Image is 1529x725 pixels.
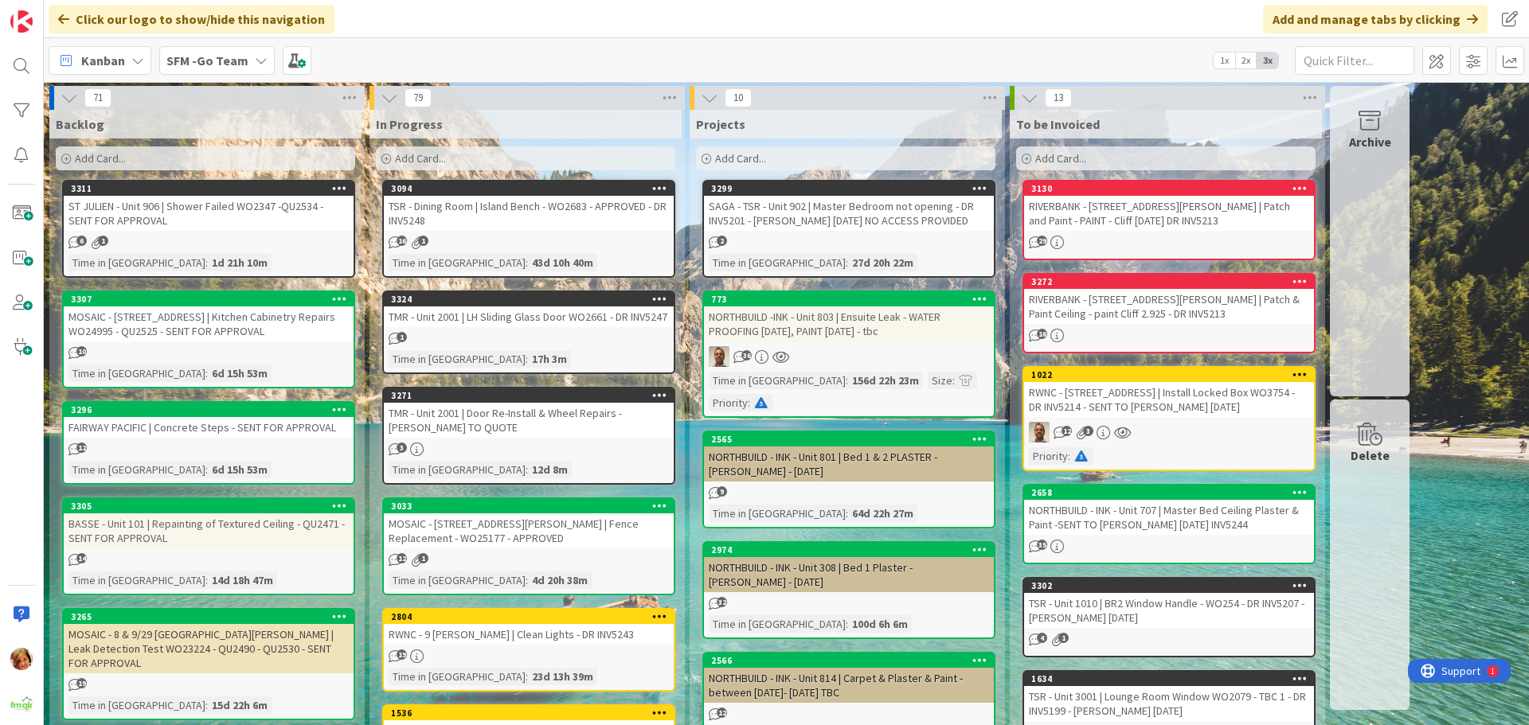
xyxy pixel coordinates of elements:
div: MOSAIC - [STREET_ADDRESS] | Kitchen Cabinetry Repairs WO24995 - QU2525 - SENT FOR APPROVAL [64,306,354,341]
span: : [846,372,848,389]
div: ST JULIEN - Unit 906 | Shower Failed WO2347 -QU2534 - SENT FOR APPROVAL [64,196,354,231]
div: Time in [GEOGRAPHIC_DATA] [389,571,526,589]
div: 14d 18h 47m [208,571,277,589]
span: : [846,505,848,522]
div: TMR - Unit 2001 | LH Sliding Glass Door WO2661 - DR INV5247 [384,306,674,327]
div: Priority [1029,447,1068,465]
span: 3x [1257,53,1278,68]
a: 1022RWNC - [STREET_ADDRESS] | Install Locked Box WO3754 - DR INV5214 - SENT TO [PERSON_NAME] [DAT... [1023,366,1316,471]
span: 1 [397,332,407,342]
div: 3033MOSAIC - [STREET_ADDRESS][PERSON_NAME] | Fence Replacement - WO25177 - APPROVED [384,499,674,548]
span: 12 [397,553,407,563]
div: 3302 [1031,580,1314,591]
span: 35 [1037,540,1047,550]
div: 3130 [1031,183,1314,194]
div: 1 [83,6,87,19]
span: 16 [1037,329,1047,339]
div: 3296 [71,404,354,415]
div: Click our logo to show/hide this navigation [49,5,334,33]
a: 2974NORTHBUILD - INK - Unit 308 | Bed 1 Plaster - [PERSON_NAME] - [DATE]Time in [GEOGRAPHIC_DATA]... [702,541,995,639]
div: 3305 [64,499,354,513]
a: 2565NORTHBUILD - INK - Unit 801 | Bed 1 & 2 PLASTER - [PERSON_NAME] - [DATE]Time in [GEOGRAPHIC_D... [702,431,995,528]
div: 3324 [391,294,674,305]
div: 1634 [1031,673,1314,684]
span: : [526,668,528,685]
div: Time in [GEOGRAPHIC_DATA] [68,696,205,714]
div: 3296FAIRWAY PACIFIC | Concrete Steps - SENT FOR APPROVAL [64,403,354,438]
div: SAGA - TSR - Unit 902 | Master Bedroom not opening - DR INV5201 - [PERSON_NAME] [DATE] NO ACCESS ... [704,196,994,231]
div: 2974 [711,544,994,555]
div: Time in [GEOGRAPHIC_DATA] [68,571,205,589]
a: 3130RIVERBANK - [STREET_ADDRESS][PERSON_NAME] | Patch and Paint - PAINT - Cliff [DATE] DR INV5213 [1023,180,1316,260]
div: 1536 [391,707,674,719]
div: Delete [1351,446,1390,465]
span: 71 [84,88,111,107]
img: SD [1029,422,1050,442]
a: 3296FAIRWAY PACIFIC | Concrete Steps - SENT FOR APPROVALTime in [GEOGRAPHIC_DATA]:6d 15h 53m [62,401,355,485]
span: : [846,254,848,271]
img: avatar [10,692,33,715]
div: 3265 [71,611,354,622]
div: 2974 [704,543,994,557]
div: 3299SAGA - TSR - Unit 902 | Master Bedroom not opening - DR INV5201 - [PERSON_NAME] [DATE] NO ACC... [704,181,994,231]
span: Kanban [81,51,125,70]
span: 19 [397,649,407,660]
span: 1 [418,553,428,563]
a: 3094TSR - Dining Room | Island Bench - WO2683 - APPROVED - DR INV5248Time in [GEOGRAPHIC_DATA]:43... [382,180,675,278]
div: Time in [GEOGRAPHIC_DATA] [709,505,846,522]
div: 3324TMR - Unit 2001 | LH Sliding Glass Door WO2661 - DR INV5247 [384,292,674,327]
span: : [526,461,528,478]
div: 3311ST JULIEN - Unit 906 | Shower Failed WO2347 -QU2534 - SENT FOR APPROVAL [64,181,354,231]
div: SD [704,346,994,367]
div: NORTHBUILD - INK - Unit 801 | Bed 1 & 2 PLASTER - [PERSON_NAME] - [DATE] [704,446,994,481]
span: 10 [725,88,752,107]
div: SD [1024,422,1314,442]
div: 3307 [64,292,354,306]
a: 3271TMR - Unit 2001 | Door Re-Install & Wheel Repairs - [PERSON_NAME] TO QUOTETime in [GEOGRAPHIC... [382,387,675,485]
div: NORTHBUILD -INK - Unit 803 | Ensuite Leak - WATER PROOFING [DATE], PAINT [DATE] - tbc [704,306,994,341]
div: MOSAIC - [STREET_ADDRESS][PERSON_NAME] | Fence Replacement - WO25177 - APPROVED [384,513,674,548]
div: 156d 22h 23m [848,372,923,389]
div: 2658 [1024,485,1314,500]
a: 3324TMR - Unit 2001 | LH Sliding Glass Door WO2661 - DR INV5247Time in [GEOGRAPHIC_DATA]:17h 3m [382,290,675,374]
div: 1022 [1024,368,1314,382]
a: 2804RWNC - 9 [PERSON_NAME] | Clean Lights - DR INV5243Time in [GEOGRAPHIC_DATA]:23d 13h 39m [382,608,675,692]
span: 4 [1037,633,1047,643]
div: 773 [704,292,994,306]
div: Time in [GEOGRAPHIC_DATA] [389,254,526,271]
span: 3 [397,442,407,453]
div: 3271 [384,388,674,403]
div: NORTHBUILD - INK - Unit 814 | Carpet & Plaster & Paint - between [DATE]- [DATE] TBC [704,668,994,703]
div: Time in [GEOGRAPHIC_DATA] [389,350,526,368]
div: 2658 [1031,487,1314,498]
span: : [846,615,848,633]
input: Quick Filter... [1295,46,1414,75]
div: 43d 10h 40m [528,254,597,271]
span: 79 [405,88,432,107]
div: 3324 [384,292,674,306]
div: 3302 [1024,579,1314,593]
div: 3296 [64,403,354,417]
span: 1 [98,236,108,246]
div: TSR - Unit 3001 | Lounge Room Window WO2079 - TBC 1 - DR INV5199 - [PERSON_NAME] [DATE] [1024,686,1314,721]
a: 3305BASSE - Unit 101 | Repainting of Textured Ceiling - QU2471 - SENT FOR APPROVALTime in [GEOGRA... [62,497,355,595]
span: 32 [717,597,727,607]
span: 36 [741,350,752,361]
span: In Progress [376,116,443,132]
div: NORTHBUILD - INK - Unit 308 | Bed 1 Plaster - [PERSON_NAME] - [DATE] [704,557,994,592]
span: : [1068,447,1070,465]
div: 3271 [391,390,674,401]
div: RIVERBANK - [STREET_ADDRESS][PERSON_NAME] | Patch & Paint Ceiling - paint Cliff 2.925 - DR INV5213 [1024,289,1314,324]
div: 3265 [64,610,354,624]
div: 3307MOSAIC - [STREET_ADDRESS] | Kitchen Cabinetry Repairs WO24995 - QU2525 - SENT FOR APPROVAL [64,292,354,341]
span: : [748,394,750,411]
div: 3299 [711,183,994,194]
span: : [526,571,528,589]
a: 773NORTHBUILD -INK - Unit 803 | Ensuite Leak - WATER PROOFING [DATE], PAINT [DATE] - tbcSDTime in... [702,290,995,418]
div: FAIRWAY PACIFIC | Concrete Steps - SENT FOR APPROVAL [64,417,354,438]
div: 3299 [704,181,994,196]
div: 17h 3m [528,350,571,368]
div: Priority [709,394,748,411]
span: : [952,372,955,389]
div: 3094 [391,183,674,194]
